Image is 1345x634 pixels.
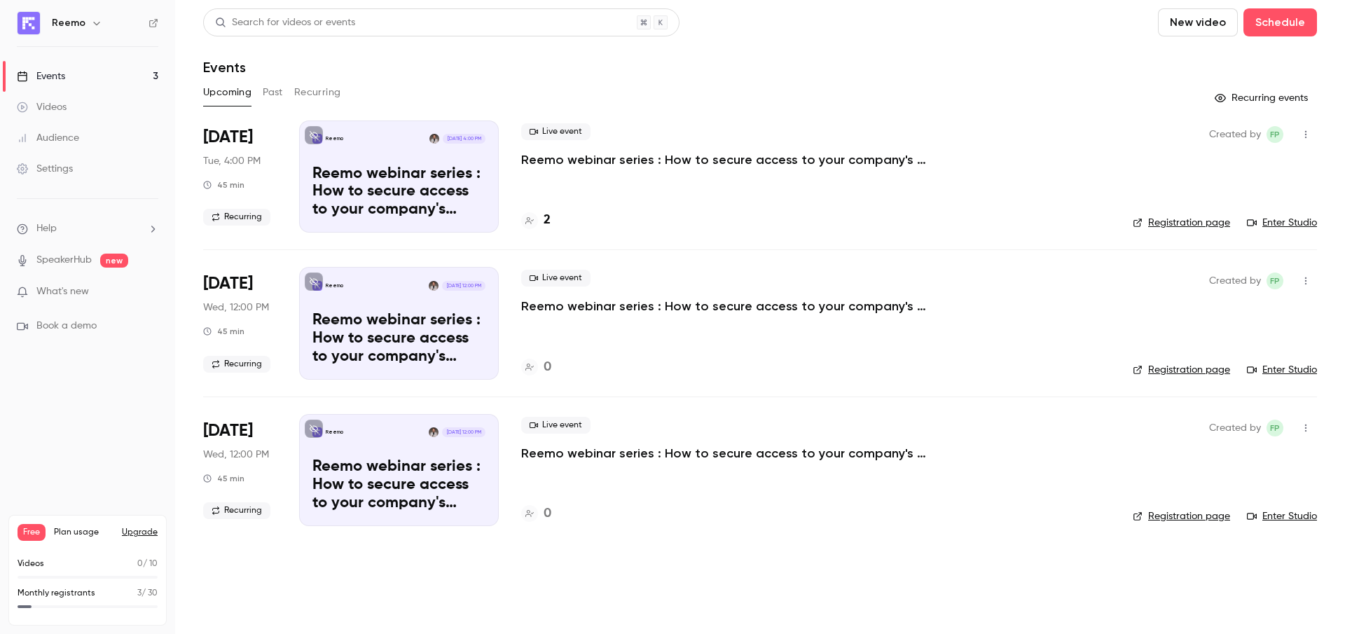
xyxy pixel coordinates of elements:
[429,134,439,144] img: Alexandre Henneuse
[17,100,67,114] div: Videos
[521,445,941,462] a: Reemo webinar series : How to secure access to your company's resources?
[203,473,244,484] div: 45 min
[203,267,277,379] div: Nov 5 Wed, 12:00 PM (Europe/Paris)
[1247,509,1317,523] a: Enter Studio
[544,504,551,523] h4: 0
[203,420,253,442] span: [DATE]
[521,417,591,434] span: Live event
[203,502,270,519] span: Recurring
[326,135,343,142] p: Reemo
[1270,126,1280,143] span: FP
[1270,273,1280,289] span: FP
[203,301,269,315] span: Wed, 12:00 PM
[36,284,89,299] span: What's new
[203,414,277,526] div: Dec 3 Wed, 12:00 PM (Europe/Paris)
[1270,420,1280,436] span: FP
[18,12,40,34] img: Reemo
[1133,216,1230,230] a: Registration page
[36,319,97,333] span: Book a demo
[1133,509,1230,523] a: Registration page
[203,326,244,337] div: 45 min
[100,254,128,268] span: new
[443,134,485,144] span: [DATE] 4:00 PM
[18,524,46,541] span: Free
[17,221,158,236] li: help-dropdown-opener
[326,282,343,289] p: Reemo
[1209,273,1261,289] span: Created by
[294,81,341,104] button: Recurring
[122,527,158,538] button: Upgrade
[312,458,485,512] p: Reemo webinar series : How to secure access to your company's resources?
[442,427,485,437] span: [DATE] 12:00 PM
[521,151,941,168] a: Reemo webinar series : How to secure access to your company's resources?
[137,558,158,570] p: / 10
[521,123,591,140] span: Live event
[203,356,270,373] span: Recurring
[312,312,485,366] p: Reemo webinar series : How to secure access to your company's resources?
[1158,8,1238,36] button: New video
[203,179,244,191] div: 45 min
[521,298,941,315] a: Reemo webinar series : How to secure access to your company's resources?
[521,358,551,377] a: 0
[299,120,499,233] a: Reemo webinar series : How to secure access to your company's resources?ReemoAlexandre Henneuse[D...
[1267,126,1283,143] span: Florent Paret
[429,281,439,291] img: Alexandre Henneuse
[18,587,95,600] p: Monthly registrants
[203,59,246,76] h1: Events
[544,211,551,230] h4: 2
[203,209,270,226] span: Recurring
[1243,8,1317,36] button: Schedule
[1247,216,1317,230] a: Enter Studio
[521,211,551,230] a: 2
[1267,420,1283,436] span: Florent Paret
[203,154,261,168] span: Tue, 4:00 PM
[521,504,551,523] a: 0
[544,358,551,377] h4: 0
[1247,363,1317,377] a: Enter Studio
[215,15,355,30] div: Search for videos or events
[18,558,44,570] p: Videos
[263,81,283,104] button: Past
[203,81,251,104] button: Upcoming
[137,589,142,598] span: 3
[203,448,269,462] span: Wed, 12:00 PM
[203,273,253,295] span: [DATE]
[442,281,485,291] span: [DATE] 12:00 PM
[1133,363,1230,377] a: Registration page
[52,16,85,30] h6: Reemo
[17,131,79,145] div: Audience
[521,270,591,287] span: Live event
[142,286,158,298] iframe: Noticeable Trigger
[54,527,113,538] span: Plan usage
[1208,87,1317,109] button: Recurring events
[17,69,65,83] div: Events
[203,120,277,233] div: Oct 7 Tue, 4:00 PM (Europe/Paris)
[429,427,439,437] img: Alexandre Henneuse
[17,162,73,176] div: Settings
[203,126,253,149] span: [DATE]
[137,587,158,600] p: / 30
[299,414,499,526] a: Reemo webinar series : How to secure access to your company's resources?ReemoAlexandre Henneuse[D...
[137,560,143,568] span: 0
[326,429,343,436] p: Reemo
[36,253,92,268] a: SpeakerHub
[36,221,57,236] span: Help
[299,267,499,379] a: Reemo webinar series : How to secure access to your company's resources?ReemoAlexandre Henneuse[D...
[1209,126,1261,143] span: Created by
[1267,273,1283,289] span: Florent Paret
[312,165,485,219] p: Reemo webinar series : How to secure access to your company's resources?
[1209,420,1261,436] span: Created by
